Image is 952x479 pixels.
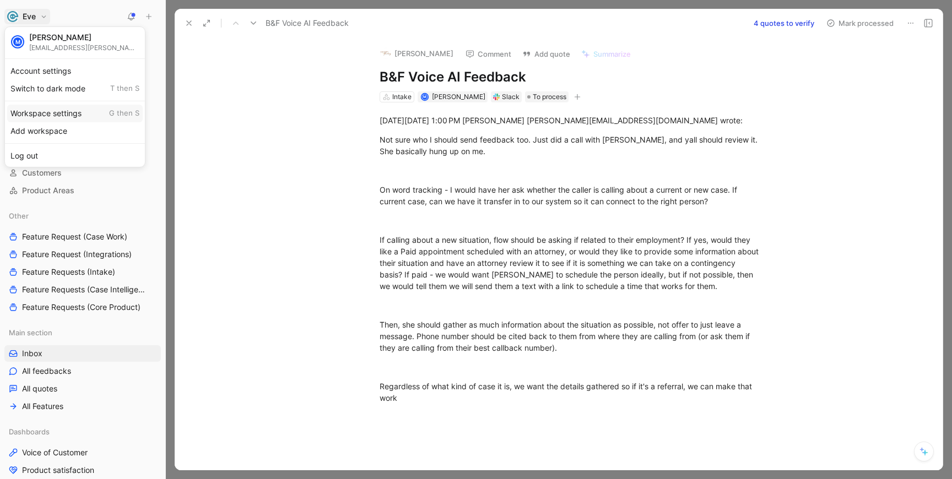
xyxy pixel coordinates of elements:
[109,108,139,118] span: G then S
[12,36,23,47] div: M
[7,80,143,97] div: Switch to dark mode
[7,122,143,140] div: Add workspace
[110,84,139,94] span: T then S
[4,26,145,167] div: EveEve
[7,62,143,80] div: Account settings
[7,105,143,122] div: Workspace settings
[7,147,143,165] div: Log out
[29,43,139,52] div: [EMAIL_ADDRESS][PERSON_NAME][DOMAIN_NAME]
[29,32,139,42] div: [PERSON_NAME]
